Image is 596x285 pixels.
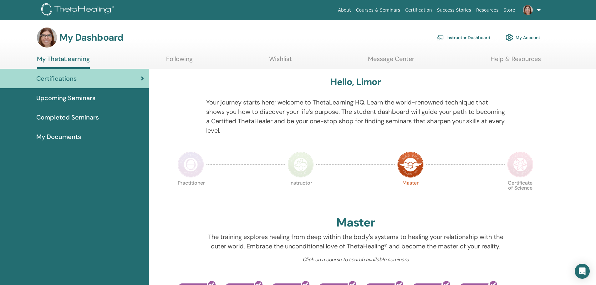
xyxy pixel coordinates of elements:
p: The training explores healing from deep within the body's systems to healing your relationship wi... [206,232,505,251]
a: Following [166,55,193,67]
a: Resources [474,4,501,16]
img: Practitioner [178,151,204,178]
img: chalkboard-teacher.svg [436,35,444,40]
img: Master [397,151,424,178]
a: My Account [506,31,540,44]
p: Click on a course to search available seminars [206,256,505,263]
img: Instructor [288,151,314,178]
a: About [335,4,353,16]
a: Store [501,4,518,16]
div: Open Intercom Messenger [575,264,590,279]
a: My ThetaLearning [37,55,90,69]
h3: My Dashboard [59,32,123,43]
a: Instructor Dashboard [436,31,490,44]
img: logo.png [41,3,116,17]
a: Wishlist [269,55,292,67]
a: Success Stories [435,4,474,16]
img: Certificate of Science [507,151,533,178]
img: cog.svg [506,32,513,43]
p: Instructor [288,181,314,207]
a: Certification [403,4,434,16]
h3: Hello, Limor [330,76,380,88]
a: Help & Resources [491,55,541,67]
span: Certifications [36,74,77,83]
p: Your journey starts here; welcome to ThetaLearning HQ. Learn the world-renowned technique that sh... [206,98,505,135]
span: My Documents [36,132,81,141]
p: Practitioner [178,181,204,207]
span: Upcoming Seminars [36,93,95,103]
span: Completed Seminars [36,113,99,122]
img: default.jpg [37,28,57,48]
p: Master [397,181,424,207]
a: Courses & Seminars [354,4,403,16]
p: Certificate of Science [507,181,533,207]
h2: Master [336,216,375,230]
a: Message Center [368,55,414,67]
img: default.jpg [523,5,533,15]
